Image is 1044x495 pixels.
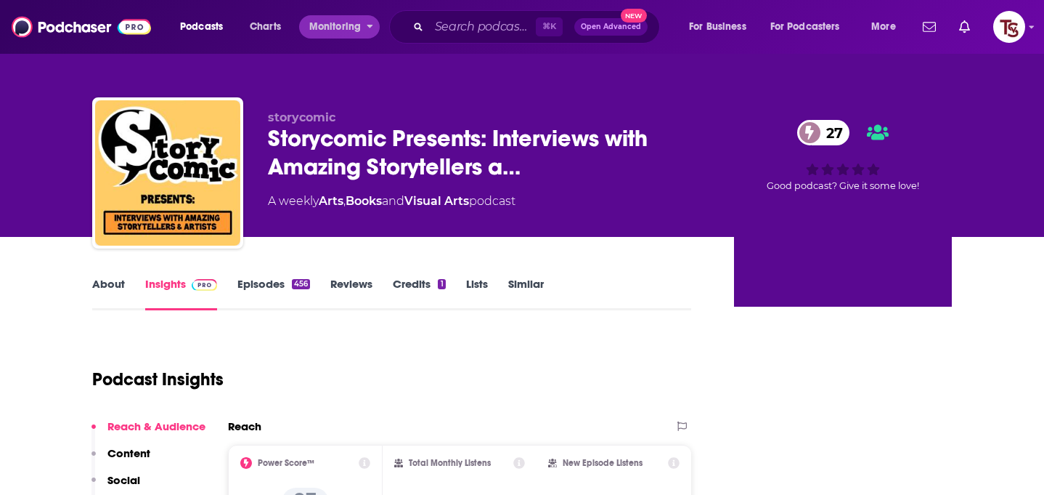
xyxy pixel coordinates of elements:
span: Good podcast? Give it some love! [767,180,919,191]
button: open menu [679,15,764,39]
button: Reach & Audience [91,419,205,446]
button: open menu [761,15,861,39]
h1: Podcast Insights [92,369,224,390]
div: A weekly podcast [268,193,515,210]
button: Content [91,446,150,473]
span: Logged in as TvSMediaGroup [993,11,1025,43]
img: User Profile [993,11,1025,43]
a: Lists [466,277,488,310]
span: Charts [250,17,281,37]
a: Books [346,194,382,208]
span: Podcasts [180,17,223,37]
a: InsightsPodchaser Pro [145,277,217,310]
button: open menu [299,15,380,39]
button: open menu [170,15,242,39]
span: and [382,194,404,208]
a: 27 [797,120,850,145]
span: New [621,9,647,23]
a: Show notifications dropdown [953,15,976,39]
div: 456 [292,279,310,289]
a: Show notifications dropdown [917,15,942,39]
div: 27Good podcast? Give it some love! [734,110,952,201]
input: Search podcasts, credits, & more... [429,15,536,39]
span: 27 [812,120,850,145]
span: More [871,17,896,37]
a: Arts [319,194,343,208]
span: For Podcasters [770,17,840,37]
img: Storycomic Presents: Interviews with Amazing Storytellers and Artists [95,100,240,246]
img: Podchaser - Follow, Share and Rate Podcasts [12,13,151,41]
a: Visual Arts [404,194,469,208]
button: open menu [861,15,914,39]
p: Reach & Audience [107,419,205,433]
a: Reviews [330,277,372,310]
button: Show profile menu [993,11,1025,43]
span: , [343,194,346,208]
button: Open AdvancedNew [574,18,648,36]
a: Similar [508,277,544,310]
span: ⌘ K [536,17,563,36]
a: Charts [240,15,290,39]
div: Search podcasts, credits, & more... [403,10,674,44]
h2: Power Score™ [258,458,314,468]
p: Social [107,473,140,487]
span: Monitoring [309,17,361,37]
p: Content [107,446,150,460]
h2: Reach [228,419,261,433]
span: storycomic [268,110,335,124]
a: Credits1 [393,277,445,310]
h2: New Episode Listens [563,458,643,468]
a: Episodes456 [237,277,310,310]
div: 1 [438,279,445,289]
h2: Total Monthly Listens [409,458,491,468]
a: About [92,277,125,310]
span: Open Advanced [581,23,641,31]
img: Podchaser Pro [192,279,217,291]
span: For Business [689,17,746,37]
